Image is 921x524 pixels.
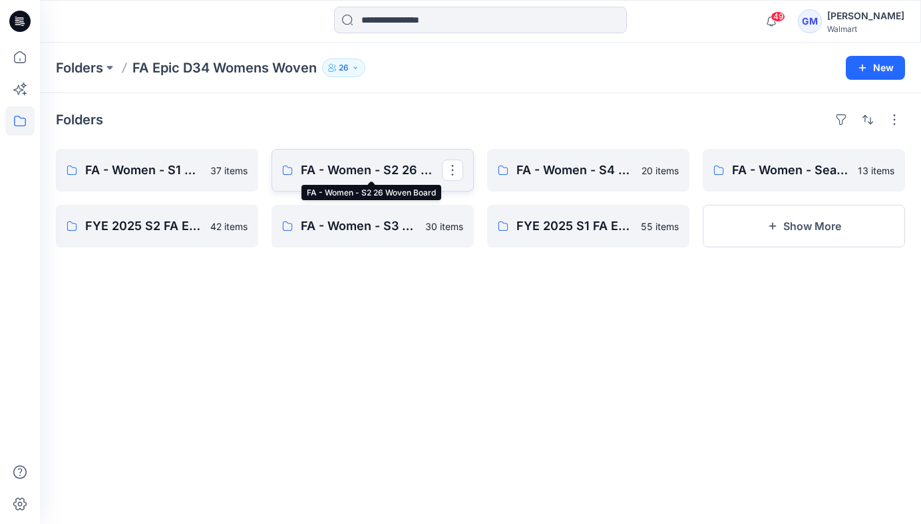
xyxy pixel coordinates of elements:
[339,61,349,75] p: 26
[210,219,248,233] p: 42 items
[301,217,417,235] p: FA - Women - S3 25 Woven Board
[272,205,474,247] a: FA - Women - S3 25 Woven Board30 items
[301,161,442,180] p: FA - Women - S2 26 Woven Board
[516,217,633,235] p: FYE 2025 S1 FA Epic Womens Woven Board
[425,219,463,233] p: 30 items
[210,164,248,178] p: 37 items
[858,164,894,178] p: 13 items
[487,149,689,192] a: FA - Women - S4 25 Woven Board20 items
[322,59,365,77] button: 26
[642,164,679,178] p: 20 items
[272,149,474,192] a: FA - Women - S2 26 Woven Board
[85,161,202,180] p: FA - Women - S1 26 Woven Board
[703,205,905,247] button: Show More
[827,24,904,34] div: Walmart
[771,11,785,22] span: 49
[56,59,103,77] a: Folders
[641,219,679,233] p: 55 items
[56,149,258,192] a: FA - Women - S1 26 Woven Board37 items
[132,59,317,77] p: FA Epic D34 Womens Woven
[846,56,905,80] button: New
[827,8,904,24] div: [PERSON_NAME]
[56,112,103,128] h4: Folders
[798,9,822,33] div: GM
[487,205,689,247] a: FYE 2025 S1 FA Epic Womens Woven Board55 items
[703,149,905,192] a: FA - Women - Seasonless Denim Board13 items
[516,161,634,180] p: FA - Women - S4 25 Woven Board
[56,205,258,247] a: FYE 2025 S2 FA Epic Womens Woven Board42 items
[85,217,202,235] p: FYE 2025 S2 FA Epic Womens Woven Board
[732,161,850,180] p: FA - Women - Seasonless Denim Board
